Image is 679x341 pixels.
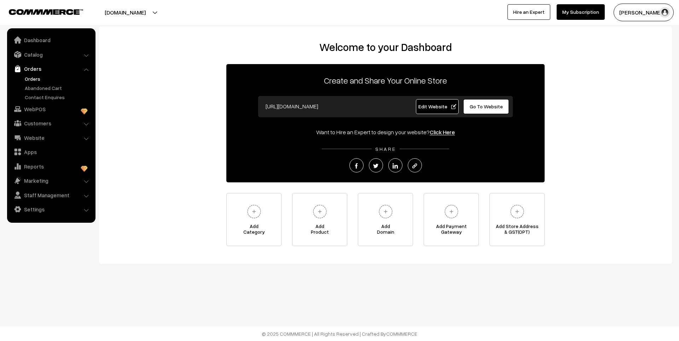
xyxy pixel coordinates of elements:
a: Add Store Address& GST(OPT) [489,193,545,246]
a: Go To Website [463,99,509,114]
a: Hire an Expert [507,4,550,20]
a: Orders [9,62,93,75]
p: Create and Share Your Online Store [226,74,545,87]
span: SHARE [372,146,400,152]
a: Click Here [430,129,455,136]
a: Edit Website [416,99,459,114]
button: [DOMAIN_NAME] [80,4,170,21]
a: AddCategory [226,193,282,246]
span: Go To Website [470,103,503,109]
a: WebPOS [9,103,93,115]
button: [PERSON_NAME] [614,4,674,21]
img: plus.svg [442,202,461,221]
img: user [660,7,670,18]
div: Want to Hire an Expert to design your website? [226,128,545,136]
span: Add Domain [358,223,413,238]
a: COMMMERCE [9,7,71,16]
a: Contact Enquires [23,93,93,101]
img: plus.svg [507,202,527,221]
img: plus.svg [244,202,264,221]
img: plus.svg [376,202,395,221]
span: Edit Website [418,103,456,109]
a: Dashboard [9,34,93,46]
a: Staff Management [9,189,93,201]
span: Add Category [227,223,281,238]
a: Apps [9,146,93,158]
a: COMMMERCE [386,331,417,337]
a: AddDomain [358,193,413,246]
a: Customers [9,117,93,130]
a: Marketing [9,174,93,187]
a: My Subscription [557,4,605,20]
a: Catalog [9,48,93,61]
a: Orders [23,75,93,83]
h2: Welcome to your Dashboard [106,41,665,53]
a: Website [9,131,93,144]
img: plus.svg [310,202,330,221]
a: AddProduct [292,193,347,246]
a: Reports [9,160,93,173]
span: Add Store Address & GST(OPT) [490,223,544,238]
span: Add Payment Gateway [424,223,478,238]
span: Add Product [292,223,347,238]
a: Settings [9,203,93,216]
img: COMMMERCE [9,9,83,15]
a: Add PaymentGateway [424,193,479,246]
a: Abandoned Cart [23,84,93,92]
